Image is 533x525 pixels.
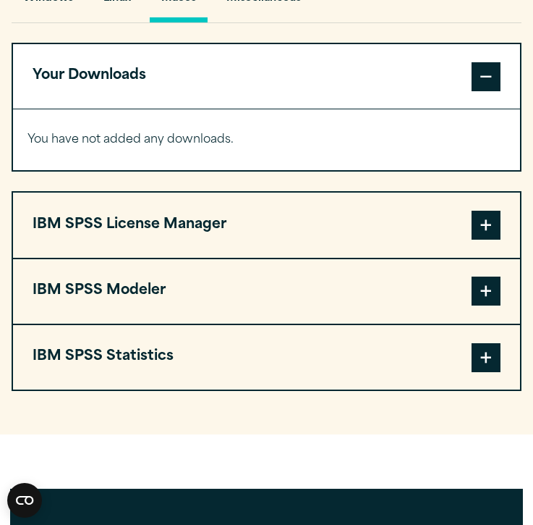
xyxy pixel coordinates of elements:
[7,483,42,518] button: Open CMP widget
[13,109,520,170] div: Your Downloads
[27,130,506,151] p: You have not added any downloads.
[13,325,520,390] button: IBM SPSS Statistics
[13,259,520,324] button: IBM SPSS Modeler
[13,193,520,257] button: IBM SPSS License Manager
[13,44,520,109] button: Your Downloads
